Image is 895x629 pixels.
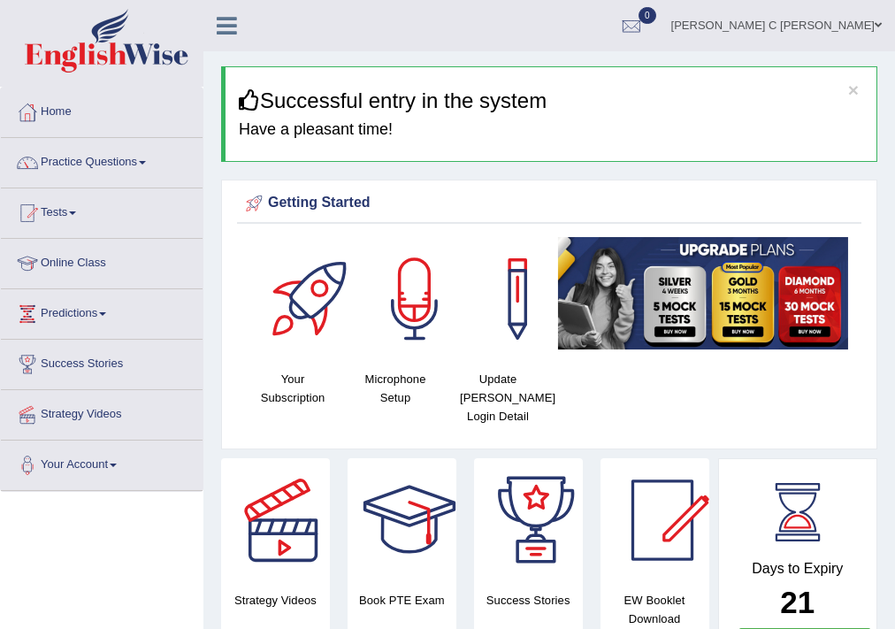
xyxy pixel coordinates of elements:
[1,138,203,182] a: Practice Questions
[239,89,863,112] h3: Successful entry in the system
[455,370,540,426] h4: Update [PERSON_NAME] Login Detail
[1,88,203,132] a: Home
[221,591,330,610] h4: Strategy Videos
[780,585,815,619] b: 21
[1,239,203,283] a: Online Class
[738,561,858,577] h4: Days to Expiry
[1,390,203,434] a: Strategy Videos
[600,591,709,628] h4: EW Booklet Download
[1,188,203,233] a: Tests
[1,289,203,334] a: Predictions
[348,591,456,610] h4: Book PTE Exam
[1,441,203,485] a: Your Account
[558,237,848,349] img: small5.jpg
[239,121,863,139] h4: Have a pleasant time!
[848,81,859,99] button: ×
[250,370,335,407] h4: Your Subscription
[639,7,656,24] span: 0
[241,190,857,217] div: Getting Started
[1,340,203,384] a: Success Stories
[353,370,438,407] h4: Microphone Setup
[474,591,583,610] h4: Success Stories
